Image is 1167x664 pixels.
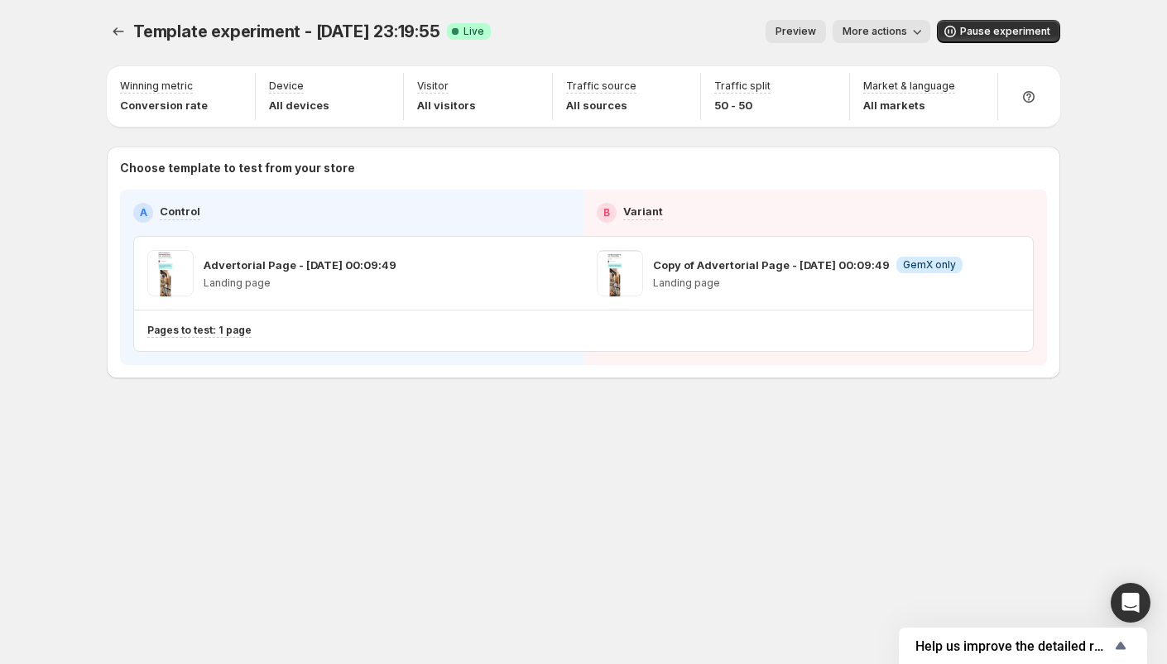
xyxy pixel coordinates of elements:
button: More actions [833,20,930,43]
p: Copy of Advertorial Page - [DATE] 00:09:49 [653,257,890,273]
p: Advertorial Page - [DATE] 00:09:49 [204,257,396,273]
p: Traffic source [566,79,636,93]
h2: B [603,206,610,219]
button: Preview [766,20,826,43]
p: Winning metric [120,79,193,93]
p: Choose template to test from your store [120,160,1047,176]
h2: A [140,206,147,219]
span: Live [463,25,484,38]
span: Preview [776,25,816,38]
span: GemX only [903,258,956,272]
p: All devices [269,97,329,113]
p: Traffic split [714,79,771,93]
p: Landing page [653,277,963,290]
p: Pages to test: 1 page [147,324,252,337]
button: Show survey - Help us improve the detailed report for A/B campaigns [915,636,1131,656]
p: All markets [863,97,955,113]
img: Advertorial Page - Oct 8, 00:09:49 [147,250,194,296]
p: Market & language [863,79,955,93]
p: Visitor [417,79,449,93]
span: Pause experiment [960,25,1050,38]
p: Control [160,203,200,219]
div: Open Intercom Messenger [1111,583,1150,623]
img: Copy of Advertorial Page - Oct 8, 00:09:49 [597,250,643,296]
span: More actions [843,25,907,38]
p: All sources [566,97,636,113]
button: Experiments [107,20,130,43]
span: Template experiment - [DATE] 23:19:55 [133,22,440,41]
span: Help us improve the detailed report for A/B campaigns [915,638,1111,654]
p: Conversion rate [120,97,208,113]
p: All visitors [417,97,476,113]
button: Pause experiment [937,20,1060,43]
p: 50 - 50 [714,97,771,113]
p: Device [269,79,304,93]
p: Landing page [204,277,396,290]
p: Variant [623,203,663,219]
